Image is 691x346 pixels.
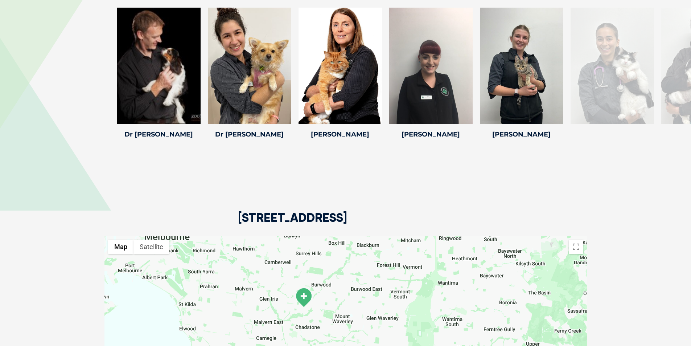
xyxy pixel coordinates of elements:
h4: [PERSON_NAME] [480,131,563,138]
h4: Dr [PERSON_NAME] [208,131,291,138]
h2: [STREET_ADDRESS] [238,212,347,236]
button: Show street map [108,240,133,254]
h4: Dr [PERSON_NAME] [117,131,201,138]
button: Search [677,33,684,40]
button: Show satellite imagery [133,240,169,254]
h4: [PERSON_NAME] [389,131,473,138]
button: Toggle fullscreen view [569,240,583,254]
h4: [PERSON_NAME] [299,131,382,138]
